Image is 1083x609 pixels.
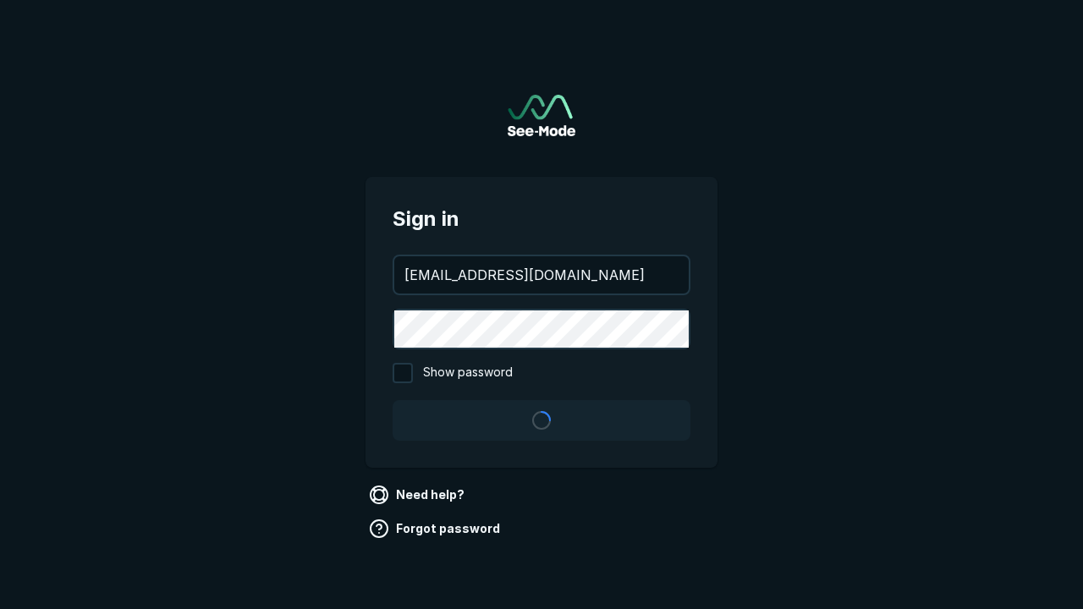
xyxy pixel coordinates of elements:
input: your@email.com [394,256,689,294]
span: Sign in [393,204,690,234]
img: See-Mode Logo [508,95,575,136]
a: Go to sign in [508,95,575,136]
a: Forgot password [366,515,507,542]
span: Show password [423,363,513,383]
a: Need help? [366,481,471,508]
